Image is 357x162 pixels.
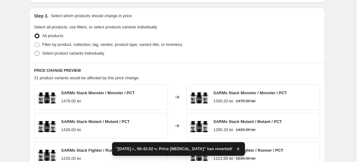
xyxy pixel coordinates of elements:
[61,119,130,124] span: SARMs Stack Mutant / Mutant / PCT
[34,76,140,80] span: 31 product variants would be affected by this price change:
[116,146,232,152] span: "[DATE] г., 06:42:02 ч. Price [MEDICAL_DATA]" has reverted!
[42,33,63,38] span: All products
[236,98,256,104] strike: 1478.00 lei
[61,148,131,153] span: SARMs Stack Fighter / Runner / PCT
[42,51,104,56] span: Select product variants individually
[51,13,132,19] p: Select which products should change in price
[190,88,209,106] img: monster_monster_pct_80x.jpg
[190,116,209,135] img: mutant_pct_mutant_80x.jpg
[34,13,49,19] h2: Step 3.
[214,98,233,104] div: 1330.20 lei
[236,127,256,133] strike: 1428.00 lei
[61,127,81,133] div: 1428.00 lei
[42,42,182,47] span: Filter by product, collection, tag, vendor, product type, variant title, or inventory
[61,98,81,104] div: 1478.00 lei
[61,155,81,162] div: 1235.00 lei
[236,155,256,162] strike: 1235.00 lei
[38,88,56,106] img: monster_monster_pct_80x.jpg
[38,116,56,135] img: mutant_pct_mutant_80x.jpg
[214,148,284,153] span: SARMs Stack Fighter / Runner / PCT
[34,68,320,73] h6: PRICE CHANGE PREVIEW
[214,119,282,124] span: SARMs Stack Mutant / Mutant / PCT
[61,91,135,95] span: SARMs Stack Monster / Monster / PCT
[34,25,157,29] span: Select all products, use filters, or select products variants individually
[214,127,233,133] div: 1285.20 lei
[214,91,287,95] span: SARMs Stack Monster / Monster / PCT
